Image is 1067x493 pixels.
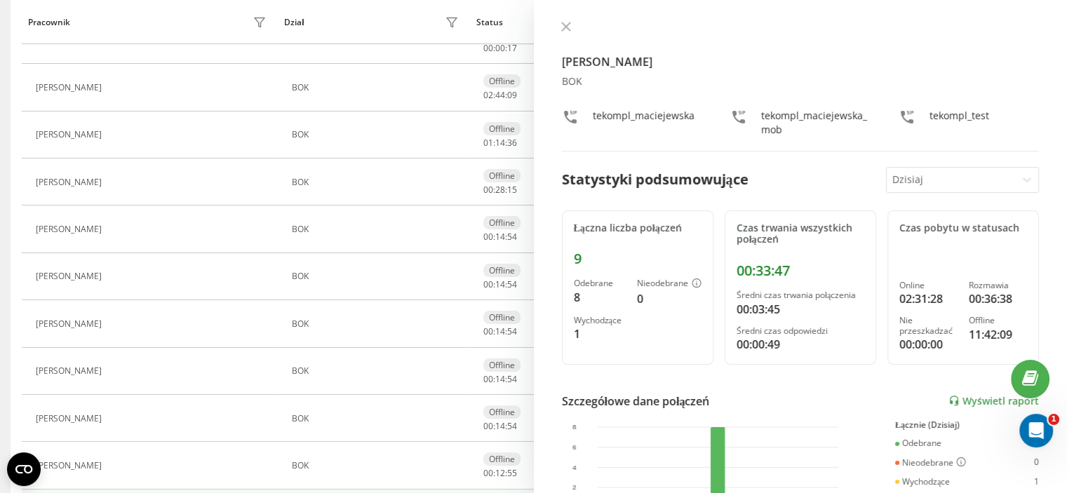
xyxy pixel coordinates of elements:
span: 00 [483,184,493,196]
span: 02 [483,89,493,101]
span: 00 [483,231,493,243]
span: 12 [495,467,505,479]
div: Offline [483,264,521,277]
span: 00 [483,420,493,432]
span: 54 [507,420,517,432]
span: 14 [495,420,505,432]
div: BOK [562,76,1040,88]
div: BOK [292,224,462,234]
div: Offline [483,122,521,135]
div: Czas trwania wszystkich połączeń [737,222,864,246]
div: Offline [483,358,521,372]
div: BOK [292,83,462,93]
span: 01 [483,137,493,149]
div: 11:42:09 [969,326,1027,343]
div: Offline [483,452,521,466]
span: 00 [483,325,493,337]
div: BOK [292,130,462,140]
div: 00:00:00 [899,336,958,353]
text: 6 [572,443,577,451]
div: [PERSON_NAME] [36,319,105,329]
span: 14 [495,278,505,290]
div: 8 [574,289,626,306]
span: 14 [495,137,505,149]
div: tekompl_maciejewska_mob [761,109,871,137]
div: Offline [483,216,521,229]
span: 00 [483,467,493,479]
span: 44 [495,89,505,101]
div: Offline [483,74,521,88]
div: : : [483,421,517,431]
div: Dział [284,18,304,27]
div: : : [483,232,517,242]
div: : : [483,468,517,478]
div: 00:33:47 [737,262,864,279]
div: Nieodebrane [895,457,966,468]
div: 02:31:28 [899,290,958,307]
button: Open CMP widget [7,452,41,486]
div: [PERSON_NAME] [36,224,105,234]
div: 00:03:45 [737,301,864,318]
div: Czas pobytu w statusach [899,222,1027,234]
div: Średni czas odpowiedzi [737,326,864,336]
div: [PERSON_NAME] [36,461,105,471]
div: [PERSON_NAME] [36,366,105,376]
div: tekompl_test [930,109,989,137]
div: Wychodzące [895,477,950,487]
span: 00 [483,278,493,290]
div: : : [483,185,517,195]
span: 17 [507,42,517,54]
div: [PERSON_NAME] [36,83,105,93]
a: Wyświetl raport [948,395,1039,407]
div: Wychodzące [574,316,626,325]
iframe: Intercom live chat [1019,414,1053,447]
span: 36 [507,137,517,149]
div: Nie przeszkadzać [899,316,958,336]
div: Rozmawia [969,281,1027,290]
div: Offline [483,405,521,419]
div: Szczegółowe dane połączeń [562,393,710,410]
div: [PERSON_NAME] [36,271,105,281]
span: 00 [483,42,493,54]
div: : : [483,280,517,290]
div: 00:00:49 [737,336,864,353]
div: : : [483,374,517,384]
div: Łączna liczba połączeń [574,222,702,234]
div: BOK [292,414,462,424]
span: 1 [1048,414,1059,425]
span: 54 [507,373,517,385]
div: : : [483,43,517,53]
div: Odebrane [574,278,626,288]
div: BOK [292,366,462,376]
div: 1 [574,325,626,342]
div: BOK [292,319,462,329]
div: Nieodebrane [637,278,702,290]
div: : : [483,90,517,100]
div: BOK [292,177,462,187]
text: 8 [572,423,577,431]
div: tekompl_maciejewska [593,109,694,137]
div: Offline [483,311,521,324]
div: : : [483,327,517,337]
div: 8 [1034,438,1039,448]
div: 1 [1034,477,1039,487]
text: 4 [572,464,577,471]
div: Pracownik [28,18,70,27]
span: 54 [507,231,517,243]
div: BOK [292,461,462,471]
span: 00 [495,42,505,54]
div: Odebrane [895,438,941,448]
div: [PERSON_NAME] [36,177,105,187]
text: 2 [572,483,577,491]
div: [PERSON_NAME] [36,35,105,45]
div: Offline [483,169,521,182]
div: 0 [1034,457,1039,468]
span: 14 [495,325,505,337]
span: 55 [507,467,517,479]
span: 54 [507,278,517,290]
div: [PERSON_NAME] [36,414,105,424]
div: 9 [574,250,702,267]
div: Średni czas trwania połączenia [737,290,864,300]
span: 28 [495,184,505,196]
span: 00 [483,373,493,385]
